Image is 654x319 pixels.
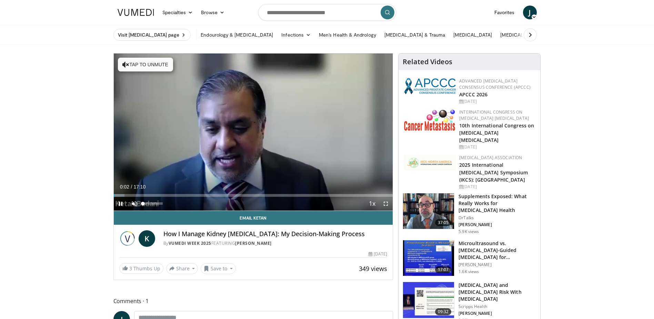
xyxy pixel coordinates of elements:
[201,263,236,274] button: Save to
[120,184,129,190] span: 0:02
[459,215,536,221] p: DrTalks
[114,194,393,197] div: Progress Bar
[459,144,535,150] div: [DATE]
[197,6,229,19] a: Browse
[379,197,393,211] button: Fullscreen
[163,240,388,246] div: By FEATURING
[365,197,379,211] button: Playback Rate
[166,263,198,274] button: Share
[119,263,163,274] a: 3 Thumbs Up
[459,304,536,309] p: Scripps Health
[459,229,479,234] p: 5.9K views
[490,6,519,19] a: Favorites
[403,58,452,66] h4: Related Videos
[459,193,536,214] h3: Supplements Exposed: What Really Works for [MEDICAL_DATA] Health
[114,197,128,211] button: Pause
[403,193,536,234] a: 37:05 Supplements Exposed: What Really Works for [MEDICAL_DATA] Health DrTalks [PERSON_NAME] 5.9K...
[459,222,536,228] p: [PERSON_NAME]
[435,219,452,226] span: 37:05
[459,311,536,316] p: [PERSON_NAME]
[523,6,537,19] a: J
[459,282,536,302] h3: [MEDICAL_DATA] and [MEDICAL_DATA] Risk With [MEDICAL_DATA]
[169,240,211,246] a: Vumedi Week 2025
[459,262,536,268] p: [PERSON_NAME]
[118,9,154,16] img: VuMedi Logo
[459,98,535,105] div: [DATE]
[129,265,132,272] span: 3
[435,308,452,315] span: 09:32
[163,230,388,238] h4: How I Manage Kidney [MEDICAL_DATA]: My Decision-Making Process
[459,78,531,90] a: Advanced [MEDICAL_DATA] Consensus Conference (APCCC)
[315,28,380,42] a: Men’s Health & Andrology
[459,162,528,183] a: 2025 International [MEDICAL_DATA] Symposium (IKCS): [GEOGRAPHIC_DATA]
[404,155,456,171] img: fca7e709-d275-4aeb-92d8-8ddafe93f2a6.png.150x105_q85_autocrop_double_scale_upscale_version-0.2.png
[449,28,496,42] a: [MEDICAL_DATA]
[258,4,396,21] input: Search topics, interventions
[277,28,315,42] a: Infections
[369,251,387,257] div: [DATE]
[133,184,145,190] span: 17:10
[459,122,534,143] a: 10th International Congress on [MEDICAL_DATA] [MEDICAL_DATA]
[459,109,529,121] a: International Congress on [MEDICAL_DATA] [MEDICAL_DATA]
[158,6,197,19] a: Specialties
[131,184,132,190] span: /
[359,264,387,273] span: 349 views
[459,184,535,190] div: [DATE]
[459,269,479,274] p: 1.6K views
[128,197,141,211] button: Unmute
[139,230,155,247] a: K
[403,193,454,229] img: 649d3fc0-5ee3-4147-b1a3-955a692e9799.150x105_q85_crop-smart_upscale.jpg
[404,109,456,131] img: 6ff8bc22-9509-4454-a4f8-ac79dd3b8976.png.150x105_q85_autocrop_double_scale_upscale_version-0.2.png
[114,54,393,211] video-js: Video Player
[113,297,393,306] span: Comments 1
[114,211,393,225] a: Email Ketan
[459,91,487,98] a: APCCC 2026
[380,28,450,42] a: [MEDICAL_DATA] & Trauma
[403,240,536,277] a: 17:07 Microultrasound vs. [MEDICAL_DATA]-Guided [MEDICAL_DATA] for [MEDICAL_DATA] Diagnosis … [PE...
[496,28,616,42] a: [MEDICAL_DATA] & Reconstructive Pelvic Surgery
[235,240,272,246] a: [PERSON_NAME]
[113,29,191,41] a: Visit [MEDICAL_DATA] page
[459,240,536,261] h3: Microultrasound vs. [MEDICAL_DATA]-Guided [MEDICAL_DATA] for [MEDICAL_DATA] Diagnosis …
[143,202,163,205] div: Volume Level
[119,230,136,247] img: Vumedi Week 2025
[197,28,277,42] a: Endourology & [MEDICAL_DATA]
[435,266,452,273] span: 17:07
[118,58,173,71] button: Tap to unmute
[403,282,454,318] img: 11abbcd4-a476-4be7-920b-41eb594d8390.150x105_q85_crop-smart_upscale.jpg
[403,240,454,276] img: d0371492-b5bc-4101-bdcb-0105177cfd27.150x105_q85_crop-smart_upscale.jpg
[459,155,522,161] a: [MEDICAL_DATA] Association
[404,78,456,94] img: 92ba7c40-df22-45a2-8e3f-1ca017a3d5ba.png.150x105_q85_autocrop_double_scale_upscale_version-0.2.png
